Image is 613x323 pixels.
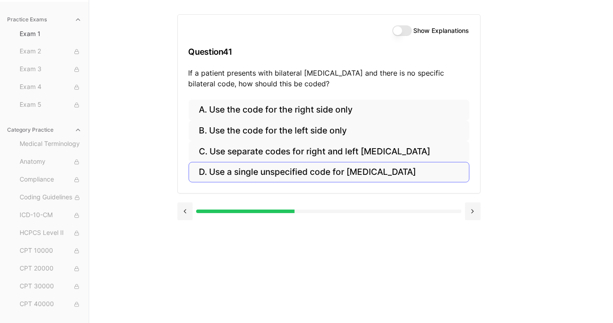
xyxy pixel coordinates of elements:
[189,39,469,65] h3: Question 41
[20,47,82,57] span: Exam 2
[16,173,85,187] button: Compliance
[20,100,82,110] span: Exam 5
[189,121,469,141] button: B. Use the code for the left side only
[20,210,82,220] span: ICD-10-CM
[20,65,82,74] span: Exam 3
[189,141,469,162] button: C. Use separate codes for right and left [MEDICAL_DATA]
[16,262,85,276] button: CPT 20000
[16,297,85,311] button: CPT 40000
[16,137,85,151] button: Medical Terminology
[20,139,82,149] span: Medical Terminology
[16,98,85,112] button: Exam 5
[16,155,85,169] button: Anatomy
[16,80,85,94] button: Exam 4
[16,190,85,205] button: Coding Guidelines
[189,100,469,121] button: A. Use the code for the right side only
[20,157,82,167] span: Anatomy
[16,62,85,77] button: Exam 3
[16,279,85,294] button: CPT 30000
[16,226,85,240] button: HCPCS Level II
[20,175,82,185] span: Compliance
[20,299,82,309] span: CPT 40000
[20,193,82,202] span: Coding Guidelines
[189,162,469,183] button: D. Use a single unspecified code for [MEDICAL_DATA]
[20,246,82,256] span: CPT 10000
[16,44,85,59] button: Exam 2
[20,282,82,291] span: CPT 30000
[20,29,82,38] span: Exam 1
[16,27,85,41] button: Exam 1
[4,123,85,137] button: Category Practice
[20,264,82,274] span: CPT 20000
[20,228,82,238] span: HCPCS Level II
[20,82,82,92] span: Exam 4
[16,208,85,222] button: ICD-10-CM
[16,244,85,258] button: CPT 10000
[414,28,469,34] label: Show Explanations
[4,12,85,27] button: Practice Exams
[189,68,469,89] p: If a patient presents with bilateral [MEDICAL_DATA] and there is no specific bilateral code, how ...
